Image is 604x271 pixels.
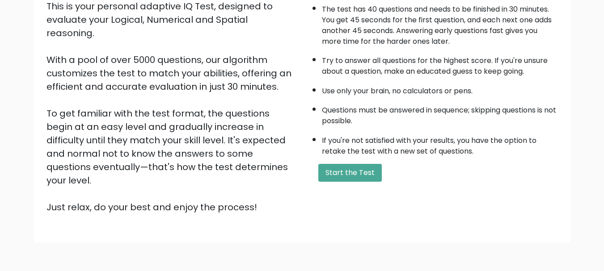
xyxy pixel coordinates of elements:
button: Start the Test [318,164,382,182]
li: Try to answer all questions for the highest score. If you're unsure about a question, make an edu... [322,51,558,77]
li: Questions must be answered in sequence; skipping questions is not possible. [322,100,558,126]
li: Use only your brain, no calculators or pens. [322,81,558,96]
li: If you're not satisfied with your results, you have the option to retake the test with a new set ... [322,131,558,157]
